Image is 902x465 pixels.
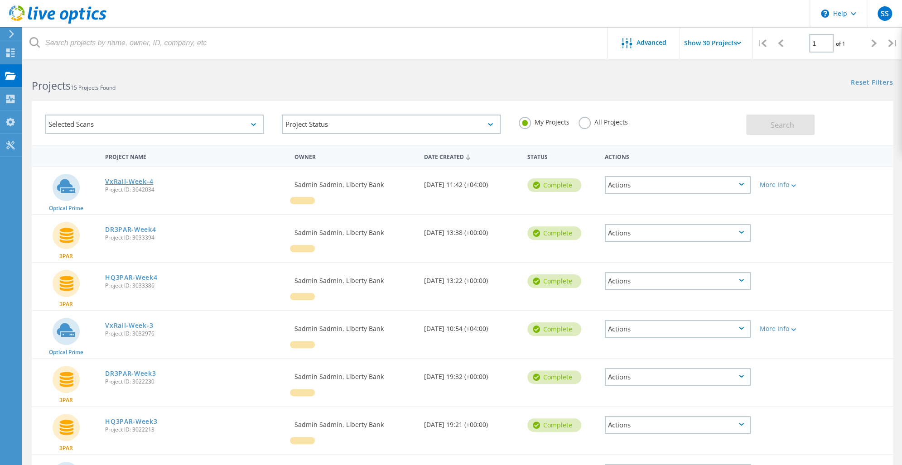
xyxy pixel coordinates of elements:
div: Status [523,148,600,164]
div: Selected Scans [45,115,264,134]
b: Projects [32,78,71,93]
a: Live Optics Dashboard [9,19,106,25]
div: Project Status [282,115,500,134]
div: Sadmin Sadmin, Liberty Bank [290,311,419,341]
div: Sadmin Sadmin, Liberty Bank [290,167,419,197]
div: Actions [605,176,751,194]
div: Actions [605,416,751,434]
span: Project ID: 3022230 [105,379,285,384]
div: Complete [527,322,581,336]
a: HQ3PAR-Week3 [105,418,157,425]
div: More Info [760,326,820,332]
div: Sadmin Sadmin, Liberty Bank [290,263,419,293]
span: 3PAR [59,398,73,403]
span: SS [880,10,888,17]
span: Project ID: 3042034 [105,187,285,192]
label: All Projects [579,117,628,125]
span: Project ID: 3032976 [105,331,285,336]
div: [DATE] 13:38 (+00:00) [419,215,522,245]
div: [DATE] 13:22 (+00:00) [419,263,522,293]
div: Actions [605,272,751,290]
div: Actions [605,368,751,386]
a: VxRail-Week-4 [105,178,153,185]
button: Search [746,115,815,135]
div: Complete [527,370,581,384]
a: VxRail-Week-3 [105,322,153,329]
span: Project ID: 3022213 [105,427,285,432]
span: Project ID: 3033394 [105,235,285,240]
a: HQ3PAR-Week4 [105,274,157,281]
div: Sadmin Sadmin, Liberty Bank [290,359,419,389]
div: Complete [527,418,581,432]
span: Optical Prime [49,350,83,355]
div: Owner [290,148,419,164]
div: | [883,27,902,59]
div: | [752,27,771,59]
div: [DATE] 11:42 (+04:00) [419,167,522,197]
a: DR3PAR-Week3 [105,370,156,377]
div: Sadmin Sadmin, Liberty Bank [290,215,419,245]
div: Actions [600,148,755,164]
span: of 1 [836,40,845,48]
a: Reset Filters [851,79,893,87]
span: 3PAR [59,302,73,307]
span: Project ID: 3033386 [105,283,285,288]
svg: \n [821,10,829,18]
div: Actions [605,320,751,338]
span: Advanced [637,39,666,46]
div: Sadmin Sadmin, Liberty Bank [290,407,419,437]
span: 3PAR [59,446,73,451]
label: My Projects [519,117,569,125]
div: [DATE] 19:32 (+00:00) [419,359,522,389]
a: DR3PAR-Week4 [105,226,156,233]
span: Search [771,120,794,130]
div: Project Name [101,148,290,164]
div: Complete [527,274,581,288]
div: [DATE] 10:54 (+04:00) [419,311,522,341]
div: [DATE] 19:21 (+00:00) [419,407,522,437]
div: Complete [527,226,581,240]
div: Actions [605,224,751,242]
div: More Info [760,182,820,188]
span: Optical Prime [49,206,83,211]
span: 15 Projects Found [71,84,116,91]
span: 3PAR [59,254,73,259]
div: Complete [527,178,581,192]
input: Search projects by name, owner, ID, company, etc [23,27,608,59]
div: Date Created [419,148,522,165]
